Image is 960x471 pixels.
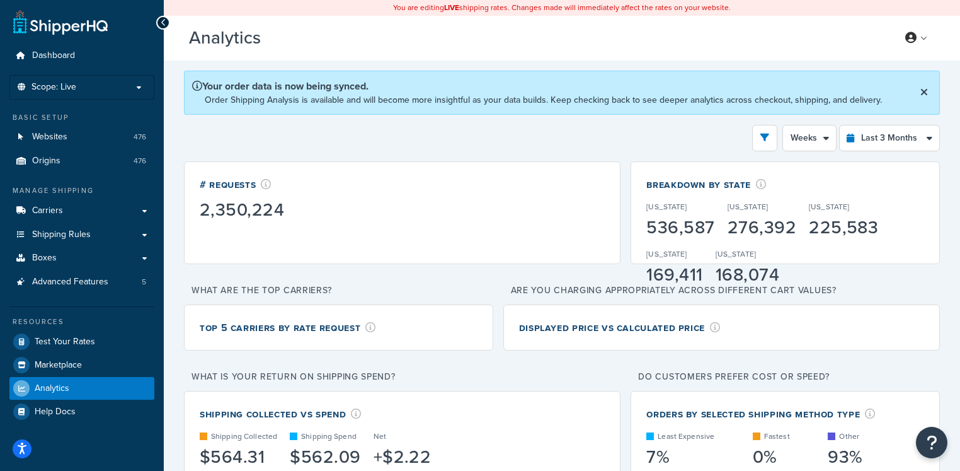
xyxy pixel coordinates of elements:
div: Manage Shipping [9,185,154,196]
a: Test Your Rates [9,330,154,353]
p: Other [839,431,859,442]
div: 536,587 [646,219,714,236]
div: $564.31 [200,448,277,466]
span: Test Your Rates [35,337,95,347]
a: Origins476 [9,149,154,173]
div: # Requests [200,177,284,192]
p: Shipping Collected [211,431,277,442]
p: Net [374,431,386,442]
a: Carriers [9,199,154,223]
a: Dashboard [9,44,154,67]
p: Shipping Spend [301,431,357,442]
p: Are you charging appropriately across different cart values? [503,282,940,299]
button: Open Resource Center [916,427,947,458]
span: Websites [32,132,67,142]
span: Boxes [32,253,57,264]
span: 5 [142,277,146,288]
div: Displayed Price vs Calculated Price [519,320,721,335]
span: Beta [264,33,307,47]
div: 2,350,224 [200,201,284,219]
b: LIVE [444,2,459,13]
span: Origins [32,156,60,166]
div: Orders by Selected Shipping Method Type [646,407,876,421]
p: [US_STATE] [716,248,756,260]
a: Analytics [9,377,154,400]
div: Top 5 Carriers by Rate Request [200,320,376,335]
span: 476 [134,132,146,142]
div: 168,074 [716,266,779,284]
div: 7% [646,448,714,466]
span: Help Docs [35,407,76,417]
div: 93% [828,448,862,466]
p: Order Shipping Analysis is available and will become more insightful as your data builds. Keep ch... [205,93,882,107]
p: Do customers prefer cost or speed? [631,368,940,386]
p: [US_STATE] [646,201,687,212]
span: Analytics [35,383,69,394]
span: Carriers [32,206,63,216]
a: Boxes [9,247,154,270]
p: Your order data is now being synced. [192,79,882,93]
span: Dashboard [32,50,75,61]
span: Advanced Features [32,277,108,288]
p: [US_STATE] [646,248,687,260]
li: Advanced Features [9,270,154,294]
li: Websites [9,125,154,149]
p: [US_STATE] [809,201,849,212]
p: What is your return on shipping spend? [184,368,620,386]
p: [US_STATE] [728,201,768,212]
div: +$2.22 [374,448,431,466]
div: Shipping Collected VS Spend [200,407,443,421]
span: Marketplace [35,360,82,371]
div: Basic Setup [9,112,154,123]
div: $562.09 [290,448,360,466]
p: Fastest [764,431,790,442]
div: Resources [9,317,154,327]
span: 476 [134,156,146,166]
div: 0% [753,448,790,466]
span: Shipping Rules [32,230,91,240]
p: Least Expensive [658,431,714,442]
a: Websites476 [9,125,154,149]
div: 225,583 [809,219,878,236]
span: Scope: Live [31,82,76,93]
div: 276,392 [728,219,796,236]
p: What are the top carriers? [184,282,493,299]
li: Origins [9,149,154,173]
a: Shipping Rules [9,223,154,247]
a: Marketplace [9,354,154,376]
a: Advanced Features5 [9,270,154,294]
a: Help Docs [9,400,154,423]
h3: Analytics [189,28,877,48]
div: Breakdown by State [646,177,896,192]
button: open filter drawer [752,125,777,151]
div: 169,411 [646,266,702,284]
